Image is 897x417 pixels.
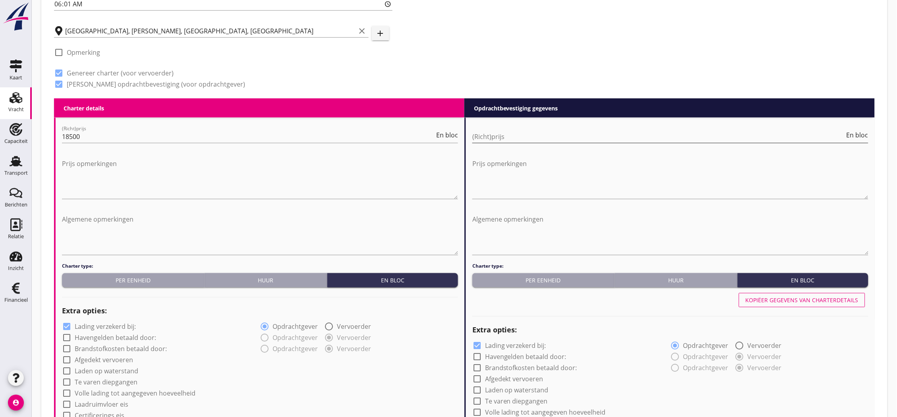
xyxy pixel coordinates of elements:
[8,266,24,271] div: Inzicht
[472,213,868,255] textarea: Algemene opmerkingen
[208,276,324,285] div: Huur
[62,263,458,270] h4: Charter type:
[8,395,24,411] i: account_circle
[62,273,205,288] button: Per eenheid
[472,263,868,270] h4: Charter type:
[67,80,245,88] label: [PERSON_NAME] opdrachtbevestiging (voor opdrachtgever)
[436,132,458,138] span: En bloc
[205,273,328,288] button: Huur
[75,378,137,386] label: Te varen diepgangen
[847,132,868,138] span: En bloc
[485,353,566,361] label: Havengelden betaald door:
[8,107,24,112] div: Vracht
[472,157,868,199] textarea: Prijs opmerkingen
[476,276,611,285] div: Per eenheid
[358,26,367,36] i: clear
[741,276,865,285] div: En bloc
[337,323,371,331] label: Vervoerder
[4,297,28,303] div: Financieel
[75,401,128,409] label: Laadruimvloer eis
[615,273,738,288] button: Huur
[485,375,543,383] label: Afgedekt vervoeren
[75,356,133,364] label: Afgedekt vervoeren
[75,390,195,398] label: Volle lading tot aangegeven hoeveelheid
[62,213,458,255] textarea: Algemene opmerkingen
[327,273,458,288] button: En bloc
[748,342,782,350] label: Vervoerder
[4,170,28,176] div: Transport
[485,386,549,394] label: Laden op waterstand
[4,139,28,144] div: Capaciteit
[472,325,868,336] h2: Extra opties:
[5,202,27,207] div: Berichten
[485,364,577,372] label: Brandstofkosten betaald door:
[8,234,24,239] div: Relatie
[2,2,30,31] img: logo-small.a267ee39.svg
[746,296,858,305] div: Kopiëer gegevens van charterdetails
[75,367,138,375] label: Laden op waterstand
[739,293,865,307] button: Kopiëer gegevens van charterdetails
[10,75,22,80] div: Kaart
[485,409,606,417] label: Volle lading tot aangegeven hoeveelheid
[273,323,318,331] label: Opdrachtgever
[62,130,435,143] input: (Richt)prijs
[75,323,136,331] label: Lading verzekerd bij:
[67,48,100,56] label: Opmerking
[65,25,356,37] input: Losplaats
[62,306,458,317] h2: Extra opties:
[67,69,174,77] label: Genereer charter (voor vervoerder)
[618,276,735,285] div: Huur
[738,273,868,288] button: En bloc
[75,334,156,342] label: Havengelden betaald door:
[62,157,458,199] textarea: Prijs opmerkingen
[331,276,455,285] div: En bloc
[683,342,729,350] label: Opdrachtgever
[485,398,548,405] label: Te varen diepgangen
[376,29,385,38] i: add
[472,130,845,143] input: (Richt)prijs
[472,273,615,288] button: Per eenheid
[75,345,167,353] label: Brandstofkosten betaald door:
[485,342,546,350] label: Lading verzekerd bij:
[65,276,201,285] div: Per eenheid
